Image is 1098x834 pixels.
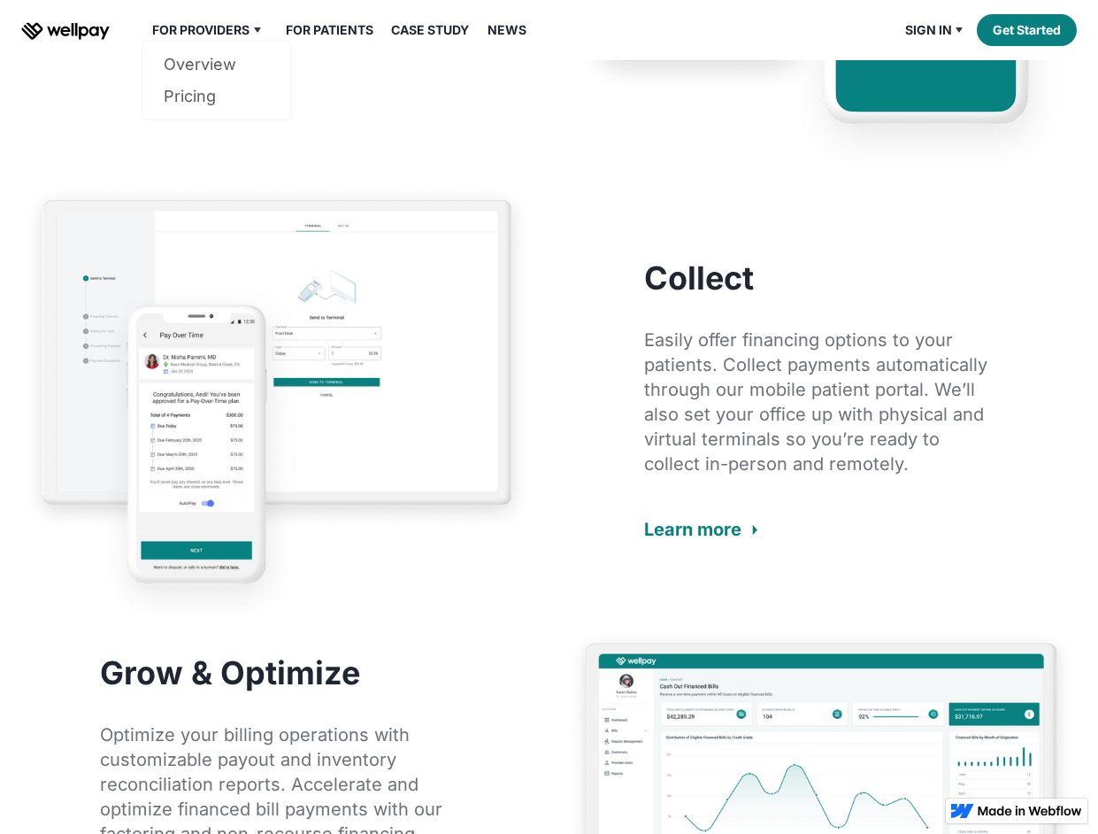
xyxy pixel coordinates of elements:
div: Sign in [905,19,952,41]
a: Learn more [644,508,757,551]
a: Overview [164,49,269,81]
h3: Grow & Optimize [100,655,454,691]
a: Case Study [380,19,480,41]
a: Pricing [164,81,269,112]
div: Easily offer financing options to your patients. Collect payments automatically through our mobil... [644,328,998,476]
a: home [21,19,110,41]
a: For Patients [275,19,384,41]
h3: Collect [644,260,998,296]
div: For Providers [142,19,275,41]
a: News [477,19,537,41]
div: For Providers [152,19,250,41]
div: Sign in [895,19,978,41]
div: Learn more [644,517,741,542]
img: Made in Webflow [978,806,1082,816]
nav: For Providers [142,41,291,120]
a: Get Started [977,14,1077,46]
